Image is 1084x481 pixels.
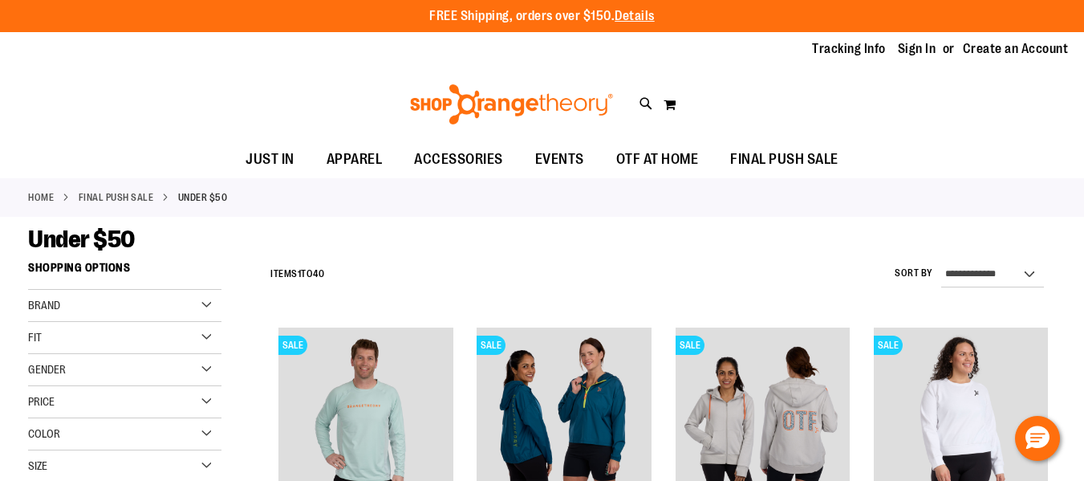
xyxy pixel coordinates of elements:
[429,7,655,26] p: FREE Shipping, orders over $150.
[676,336,704,355] span: SALE
[895,267,933,280] label: Sort By
[408,84,615,124] img: Shop Orangetheory
[600,141,715,178] a: OTF AT HOME
[519,141,600,178] a: EVENTS
[178,190,228,205] strong: Under $50
[28,226,135,253] span: Under $50
[28,331,42,344] span: Fit
[898,40,936,58] a: Sign In
[874,336,903,355] span: SALE
[414,141,503,177] span: ACCESSORIES
[28,363,66,376] span: Gender
[246,141,294,177] span: JUST IN
[278,336,307,355] span: SALE
[28,254,221,290] strong: Shopping Options
[535,141,584,177] span: EVENTS
[812,40,886,58] a: Tracking Info
[28,395,55,408] span: Price
[615,9,655,23] a: Details
[477,336,505,355] span: SALE
[28,427,60,440] span: Color
[28,190,54,205] a: Home
[298,268,302,279] span: 1
[398,141,519,178] a: ACCESSORIES
[79,190,154,205] a: FINAL PUSH SALE
[229,141,311,178] a: JUST IN
[730,141,838,177] span: FINAL PUSH SALE
[963,40,1069,58] a: Create an Account
[616,141,699,177] span: OTF AT HOME
[28,459,47,472] span: Size
[1015,416,1060,461] button: Hello, have a question? Let’s chat.
[313,268,324,279] span: 40
[311,141,399,178] a: APPAREL
[28,299,60,312] span: Brand
[327,141,383,177] span: APPAREL
[714,141,855,177] a: FINAL PUSH SALE
[270,262,324,287] h2: Items to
